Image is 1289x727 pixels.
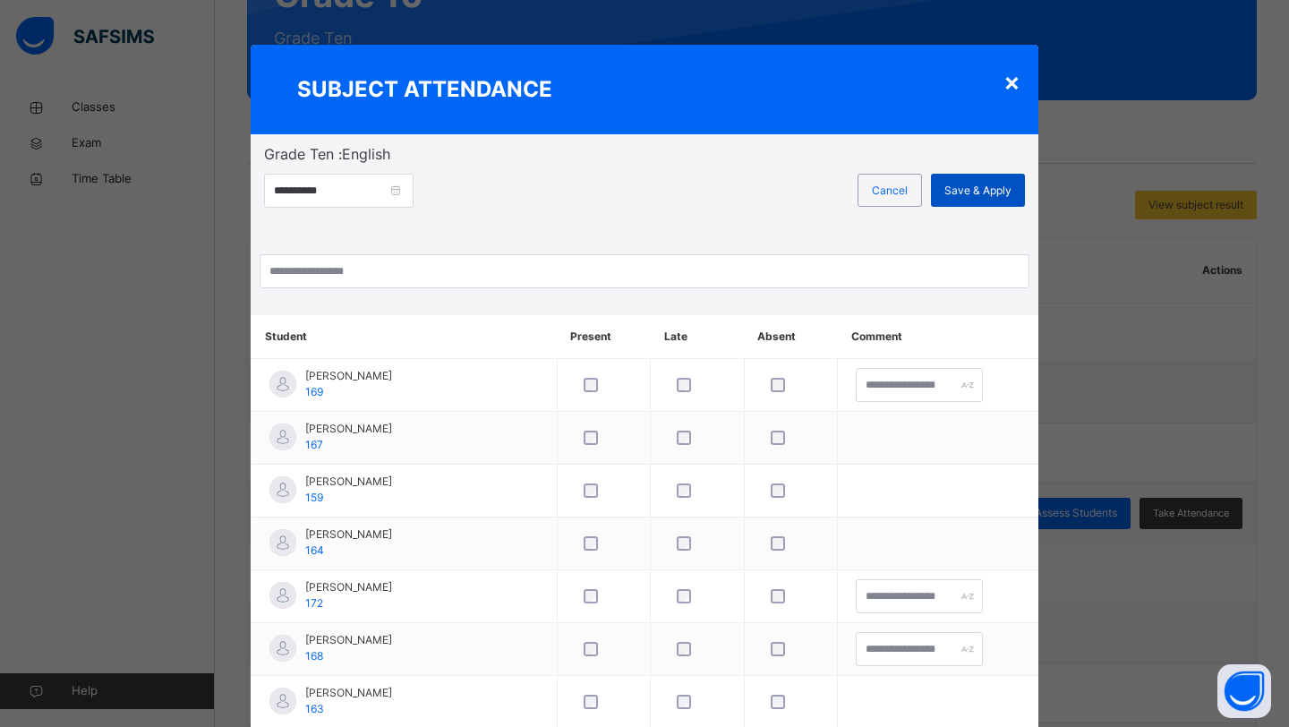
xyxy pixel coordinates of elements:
[744,315,837,359] th: Absent
[305,526,392,543] span: [PERSON_NAME]
[872,183,908,199] span: Cancel
[1003,63,1020,100] div: ×
[305,649,323,663] span: 168
[838,315,1038,359] th: Comment
[305,385,323,398] span: 169
[1217,664,1271,718] button: Open asap
[297,73,552,106] span: SUBJECT ATTENDANCE
[305,421,392,437] span: [PERSON_NAME]
[651,315,744,359] th: Late
[305,474,392,490] span: [PERSON_NAME]
[264,143,1025,165] span: Grade Ten : English
[305,368,392,384] span: [PERSON_NAME]
[305,579,392,595] span: [PERSON_NAME]
[944,183,1012,199] span: Save & Apply
[557,315,650,359] th: Present
[305,543,324,557] span: 164
[305,702,324,715] span: 163
[252,315,558,359] th: Student
[305,438,323,451] span: 167
[305,596,323,610] span: 172
[305,685,392,701] span: [PERSON_NAME]
[305,491,323,504] span: 159
[305,632,392,648] span: [PERSON_NAME]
